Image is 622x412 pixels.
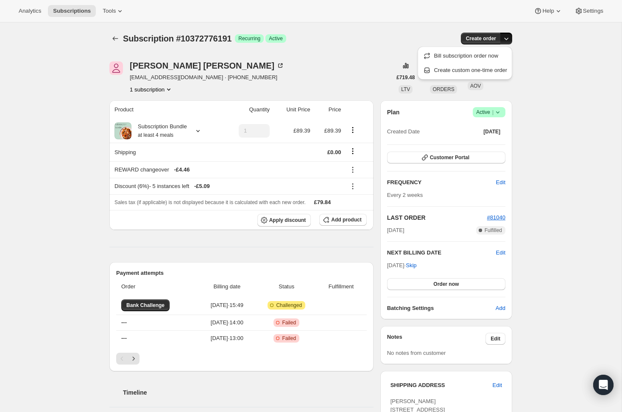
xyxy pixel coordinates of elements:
h2: Plan [387,108,400,116]
button: Analytics [14,5,46,17]
span: Create custom one-time order [434,67,507,73]
span: [EMAIL_ADDRESS][DOMAIN_NAME] · [PHONE_NUMBER] [130,73,285,82]
button: Create order [461,33,501,44]
span: ORDERS [432,86,454,92]
span: Edit [496,178,505,187]
span: [DATE] · 13:00 [201,334,252,343]
button: Subscriptions [109,33,121,44]
span: Add product [331,216,361,223]
span: Add [496,304,505,312]
button: Bank Challenge [121,299,170,311]
span: Bill subscription order now [434,53,498,59]
span: Order now [433,281,459,288]
button: Add product [319,214,366,226]
span: £89.39 [293,127,310,134]
span: [DATE] · 14:00 [201,318,252,327]
span: Billing date [201,282,252,291]
button: Edit [496,249,505,257]
span: Subscription #10372776191 [123,34,232,43]
span: Status [257,282,315,291]
button: Next [128,353,139,365]
span: Bank Challenge [126,302,165,309]
button: £719.48 [391,72,420,83]
span: No notes from customer [387,350,446,356]
span: Jonny Duncan [109,61,123,75]
span: Skip [406,261,416,270]
nav: Pagination [116,353,367,365]
button: Customer Portal [387,152,505,163]
button: Product actions [346,125,360,135]
span: Fulfilled [485,227,502,234]
button: Settings [569,5,608,17]
th: Order [116,277,199,296]
div: Open Intercom Messenger [593,375,614,395]
button: Apply discount [257,214,311,227]
span: Active [269,35,283,42]
span: Challenged [276,302,302,309]
span: --- [121,335,127,341]
span: Analytics [19,8,41,14]
img: product img [114,122,131,139]
span: Create order [466,35,496,42]
button: Order now [387,278,505,290]
button: #81040 [487,213,505,222]
span: £79.84 [314,199,331,205]
span: Sales tax (if applicable) is not displayed because it is calculated with each new order. [114,199,306,205]
h3: Notes [387,333,486,345]
span: Recurring [238,35,260,42]
span: Failed [282,319,296,326]
span: Edit [491,335,500,342]
span: Customer Portal [430,154,469,161]
button: Add [491,301,510,315]
button: Help [529,5,567,17]
h2: Payment attempts [116,269,367,277]
span: [DATE] · [387,262,417,268]
span: | [492,109,494,116]
span: £719.48 [396,74,415,81]
h2: FREQUENCY [387,178,496,187]
button: Tools [98,5,129,17]
h6: Batching Settings [387,304,496,312]
small: at least 4 meals [138,132,173,138]
span: Failed [282,335,296,342]
span: Settings [583,8,603,14]
a: #81040 [487,214,505,221]
span: - £4.46 [174,166,190,174]
button: Subscriptions [48,5,96,17]
h2: Timeline [123,388,374,397]
span: £0.00 [327,149,341,155]
span: Tools [103,8,116,14]
div: REWARD changeover [114,166,341,174]
button: Skip [401,259,421,272]
button: Product actions [130,85,173,94]
span: LTV [401,86,410,92]
span: Created Date [387,127,420,136]
span: --- [121,319,127,326]
th: Quantity [222,100,272,119]
span: [DATE] [387,226,404,235]
th: Price [313,100,344,119]
div: Subscription Bundle [131,122,187,139]
span: Help [542,8,554,14]
span: Subscriptions [53,8,91,14]
th: Unit Price [272,100,313,119]
button: [DATE] [478,126,505,138]
span: Edit [493,381,502,390]
button: Edit [485,333,505,345]
span: - £5.09 [194,182,210,191]
span: Every 2 weeks [387,192,423,198]
button: Edit [491,176,510,189]
h2: NEXT BILLING DATE [387,249,496,257]
span: Active [476,108,502,116]
span: Apply discount [269,217,306,224]
h2: LAST ORDER [387,213,487,222]
h3: SHIPPING ADDRESS [390,381,493,390]
th: Shipping [109,143,222,161]
button: Edit [488,379,507,392]
div: Discount (6%) - 5 instances left [114,182,341,191]
span: Fulfillment [321,282,361,291]
th: Product [109,100,222,119]
span: £89.39 [324,127,341,134]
